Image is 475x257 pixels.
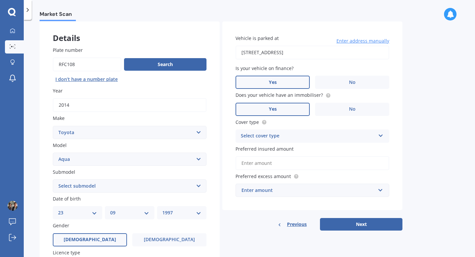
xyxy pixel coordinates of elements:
[287,219,307,229] span: Previous
[269,106,277,112] span: Yes
[349,106,356,112] span: No
[236,46,389,59] input: Enter address
[53,98,206,112] input: YYYY
[53,115,65,122] span: Make
[53,169,75,175] span: Submodel
[53,249,80,256] span: Licence type
[336,38,389,44] span: Enter address manually
[320,218,402,231] button: Next
[241,187,375,194] div: Enter amount
[124,58,206,71] button: Search
[349,80,356,85] span: No
[64,237,116,242] span: [DEMOGRAPHIC_DATA]
[241,132,375,140] div: Select cover type
[144,237,195,242] span: [DEMOGRAPHIC_DATA]
[53,196,81,202] span: Date of birth
[269,80,277,85] span: Yes
[53,74,120,85] button: I don’t have a number plate
[53,47,83,53] span: Plate number
[8,201,17,211] img: ACg8ocJMz7vo5wyVuAhFHx6YXIUzJWknT99R1nHazqLmRCAxosU=s96-c
[236,156,389,170] input: Enter amount
[53,88,63,94] span: Year
[40,21,220,41] div: Details
[236,173,291,179] span: Preferred excess amount
[236,119,259,125] span: Cover type
[236,92,323,98] span: Does your vehicle have an immobiliser?
[53,223,69,229] span: Gender
[53,142,67,148] span: Model
[236,146,294,152] span: Preferred insured amount
[236,35,279,41] span: Vehicle is parked at
[53,57,121,71] input: Enter plate number
[40,11,76,20] span: Market Scan
[236,65,294,71] span: Is your vehicle on finance?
